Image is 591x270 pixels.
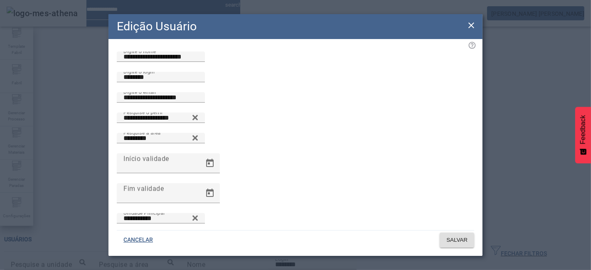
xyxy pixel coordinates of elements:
input: Number [123,133,198,143]
button: Feedback - Mostrar pesquisa [575,107,591,163]
mat-label: Pesquise o perfil [123,109,163,115]
input: Number [123,113,198,123]
button: SALVAR [440,233,474,248]
button: CANCELAR [117,233,160,248]
h2: Edição Usuário [117,17,197,35]
mat-label: Unidade Principal [123,210,165,216]
span: SALVAR [446,236,468,244]
span: Feedback [579,115,587,144]
input: Number [123,214,198,223]
button: Open calendar [200,153,220,173]
button: Open calendar [200,183,220,203]
mat-label: Pesquise a área [123,130,161,135]
mat-label: Digite o email [123,89,156,95]
mat-label: Fim validade [123,184,164,192]
mat-label: Digite o login [123,69,155,74]
span: CANCELAR [123,236,153,244]
mat-label: Digite o nome [123,48,156,54]
mat-label: Início validade [123,155,169,162]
